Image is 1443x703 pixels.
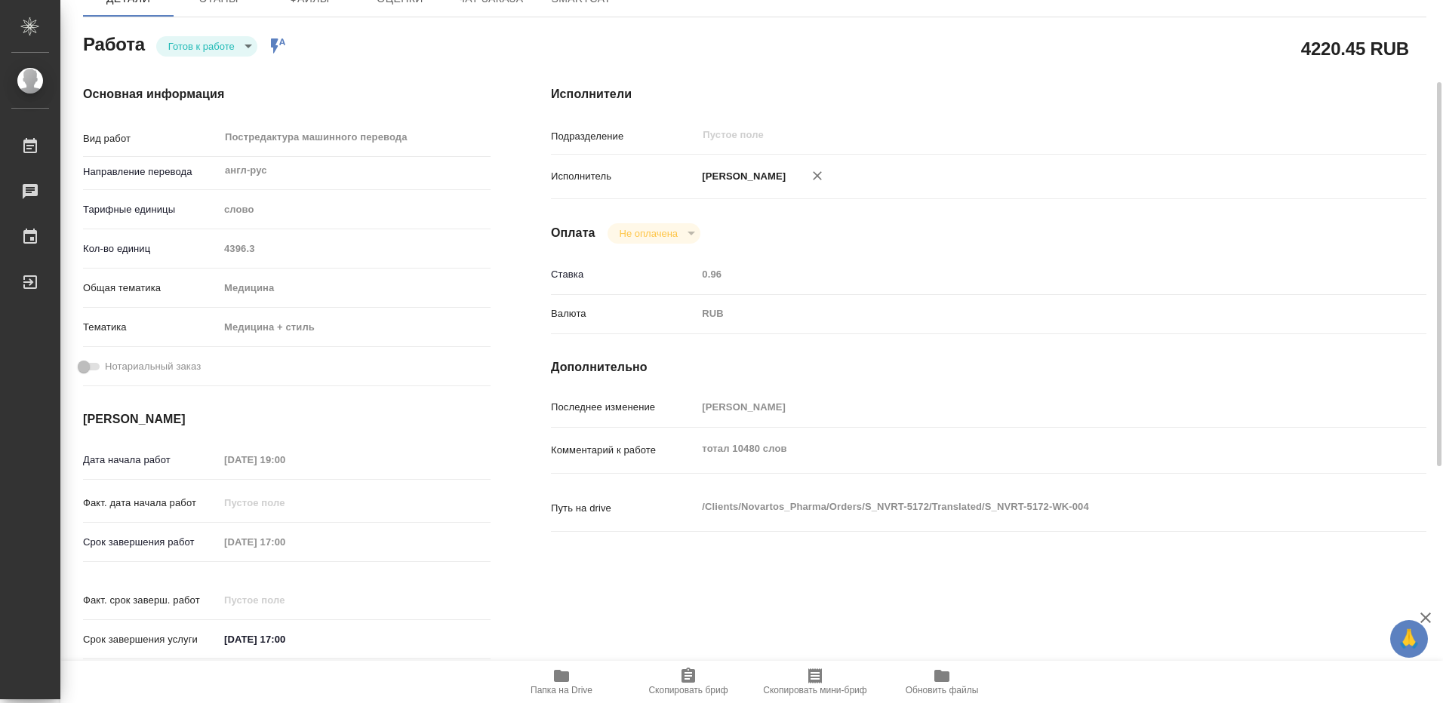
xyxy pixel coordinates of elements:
[164,40,239,53] button: Готов к работе
[551,501,697,516] p: Путь на drive
[83,410,491,428] h4: [PERSON_NAME]
[551,306,697,321] p: Валюта
[697,494,1353,520] textarea: /Clients/Novartos_Pharma/Orders/S_NVRT-5172/Translated/S_NVRT-5172-WK-004
[83,164,219,180] p: Направление перевода
[551,400,697,415] p: Последнее изменение
[697,301,1353,327] div: RUB
[551,443,697,458] p: Комментарий к работе
[219,492,351,514] input: Пустое поле
[878,661,1005,703] button: Обновить файлы
[219,531,351,553] input: Пустое поле
[701,126,1318,144] input: Пустое поле
[83,496,219,511] p: Факт. дата начала работ
[551,358,1426,376] h4: Дополнительно
[219,628,351,650] input: ✎ Введи что-нибудь
[83,131,219,146] p: Вид работ
[1396,623,1422,655] span: 🙏
[551,169,697,184] p: Исполнитель
[697,436,1353,462] textarea: тотал 10480 слов
[551,129,697,144] p: Подразделение
[648,685,728,695] span: Скопировать бриф
[615,227,682,240] button: Не оплачена
[551,267,697,282] p: Ставка
[219,449,351,471] input: Пустое поле
[219,238,491,259] input: Пустое поле
[752,661,878,703] button: Скопировать мини-бриф
[801,159,834,192] button: Удалить исполнителя
[219,197,491,223] div: слово
[551,224,595,242] h4: Оплата
[697,396,1353,418] input: Пустое поле
[1301,35,1409,61] h2: 4220.45 RUB
[83,85,491,103] h4: Основная информация
[763,685,866,695] span: Скопировать мини-бриф
[156,36,257,57] div: Готов к работе
[83,202,219,217] p: Тарифные единицы
[1390,620,1428,658] button: 🙏
[83,535,219,550] p: Срок завершения работ
[498,661,625,703] button: Папка на Drive
[697,169,786,184] p: [PERSON_NAME]
[83,241,219,256] p: Кол-во единиц
[551,85,1426,103] h4: Исполнители
[906,685,979,695] span: Обновить файлы
[219,315,491,340] div: Медицина + стиль
[83,453,219,468] p: Дата начала работ
[219,589,351,611] input: Пустое поле
[83,593,219,608] p: Факт. срок заверш. работ
[83,281,219,296] p: Общая тематика
[219,275,491,301] div: Медицина
[531,685,592,695] span: Папка на Drive
[625,661,752,703] button: Скопировать бриф
[83,29,145,57] h2: Работа
[697,263,1353,285] input: Пустое поле
[608,223,700,244] div: Готов к работе
[83,632,219,647] p: Срок завершения услуги
[105,359,201,374] span: Нотариальный заказ
[83,320,219,335] p: Тематика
